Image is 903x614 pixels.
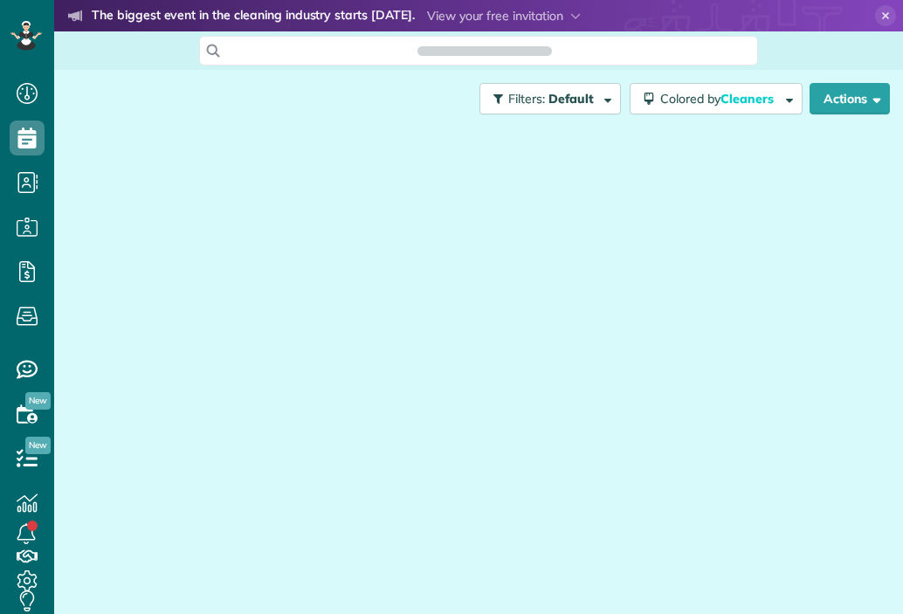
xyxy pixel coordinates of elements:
[508,91,545,107] span: Filters:
[810,83,890,114] button: Actions
[471,83,621,114] a: Filters: Default
[92,7,415,26] strong: The biggest event in the cleaning industry starts [DATE].
[548,91,595,107] span: Default
[630,83,803,114] button: Colored byCleaners
[435,42,534,59] span: Search ZenMaid…
[25,437,51,454] span: New
[720,91,776,107] span: Cleaners
[660,91,780,107] span: Colored by
[479,83,621,114] button: Filters: Default
[25,392,51,410] span: New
